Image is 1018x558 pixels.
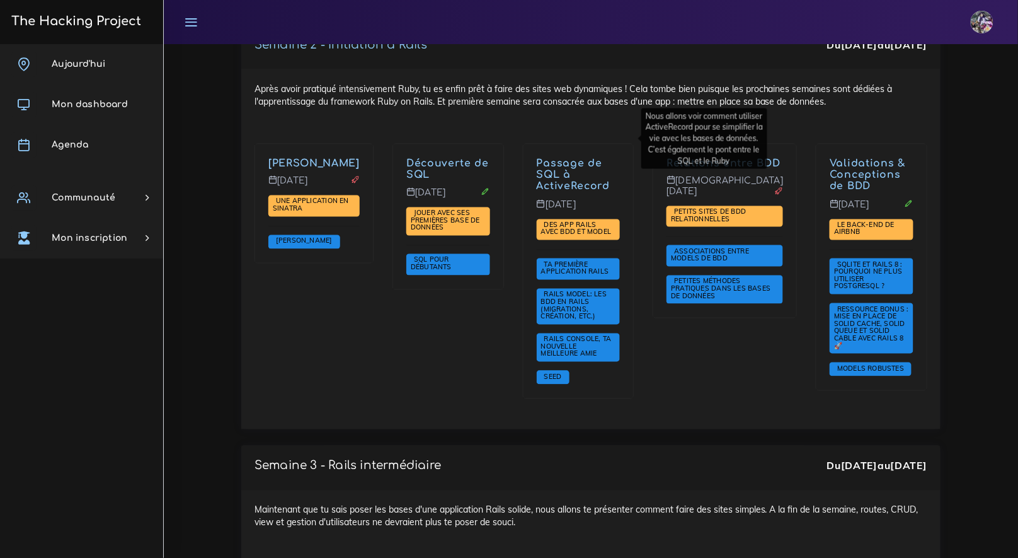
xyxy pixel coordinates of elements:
[52,233,127,243] span: Mon inscription
[8,15,141,28] h3: The Hacking Project
[827,38,927,52] div: Du au
[841,38,878,51] strong: [DATE]
[52,100,128,109] span: Mon dashboard
[52,59,105,69] span: Aujourd'hui
[841,460,878,472] strong: [DATE]
[891,38,927,51] strong: [DATE]
[666,176,783,207] p: [DEMOGRAPHIC_DATA][DATE]
[254,459,441,473] p: Semaine 3 - Rails intermédiaire
[834,305,909,351] a: Ressource Bonus : Mise en place de Solid Cache, Solid Queue et Solid Cable avec Rails 8 🚀
[834,364,907,373] span: Models robustes
[52,140,88,149] span: Agenda
[830,200,913,220] p: [DATE]
[541,221,615,237] span: Des app Rails avec BDD et Model
[671,277,770,300] span: Petites méthodes pratiques dans les bases de données
[671,247,749,264] span: Associations entre models de BDD
[52,193,115,202] span: Communauté
[541,335,612,359] a: Rails Console, ta nouvelle meilleure amie
[268,158,360,169] a: [PERSON_NAME]
[541,260,612,277] a: Ta première application Rails
[537,200,621,220] p: [DATE]
[273,197,349,213] span: Une application en Sinatra
[971,11,993,33] img: eg54bupqcshyolnhdacp.jpg
[671,277,770,301] a: Petites méthodes pratiques dans les bases de données
[834,260,903,291] a: SQLite et Rails 8 : Pourquoi ne plus utiliser PostgreSQL ?
[541,373,565,381] a: Seed
[273,236,336,245] span: [PERSON_NAME]
[411,255,455,272] span: SQL pour débutants
[241,69,941,429] div: Après avoir pratiqué intensivement Ruby, tu es enfin prêt à faire des sites web dynamiques ! Cela...
[411,209,480,233] a: Jouer avec ses premières base de données
[541,221,615,238] a: Des app Rails avec BDD et Model
[666,158,780,169] a: Relations entre BDD
[834,365,907,374] a: Models robustes
[541,291,607,322] a: Rails Model: les BDD en Rails (migrations, création, etc.)
[406,188,490,208] p: [DATE]
[830,158,905,193] a: Validations & Conceptions de BDD
[671,207,746,224] span: Petits sites de BDD relationnelles
[641,108,767,169] div: Nous allons voir comment utiliser ActiveRecord pour se simplifier la vie avec les bases de donnée...
[254,38,427,51] a: Semaine 2 - Initiation à Rails
[834,221,895,237] span: Le Back-end de Airbnb
[537,158,610,193] a: Passage de SQL à ActiveRecord
[273,197,349,214] a: Une application en Sinatra
[891,460,927,472] strong: [DATE]
[268,176,360,196] p: [DATE]
[273,237,336,246] a: [PERSON_NAME]
[671,208,746,224] a: Petits sites de BDD relationnelles
[834,221,895,238] a: Le Back-end de Airbnb
[671,248,749,264] a: Associations entre models de BDD
[406,158,489,181] a: Découverte de SQL
[827,459,927,474] div: Du au
[411,256,455,272] a: SQL pour débutants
